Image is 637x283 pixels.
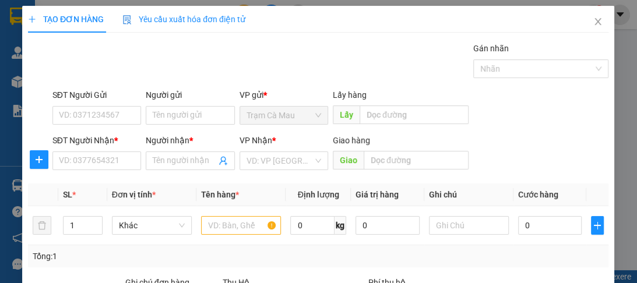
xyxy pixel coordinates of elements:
span: Giao [333,151,364,169]
input: Ghi Chú [429,216,509,235]
div: SĐT Người Gửi [52,89,141,101]
button: plus [30,150,48,169]
div: Tổng: 1 [33,250,247,263]
label: Gán nhãn [473,44,509,53]
button: Close [582,6,615,38]
span: VP Nhận [240,136,272,145]
input: Dọc đường [364,151,469,169]
span: Trạm Cà Mau [247,107,321,124]
div: Người nhận [146,134,234,147]
span: Giá trị hàng [356,190,399,199]
span: close [594,17,603,26]
span: plus [30,155,48,164]
input: VD: Bàn, Ghế [201,216,281,235]
span: Khác [119,217,185,234]
span: Giao hàng [333,136,370,145]
input: 0 [356,216,420,235]
span: Yêu cầu xuất hóa đơn điện tử [122,15,245,24]
img: icon [122,15,132,24]
input: Dọc đường [360,105,469,124]
span: plus [28,15,36,23]
button: plus [592,216,604,235]
button: delete [33,216,51,235]
span: Lấy [333,105,360,124]
span: Định lượng [298,190,339,199]
span: TẠO ĐƠN HÀNG [28,15,104,24]
span: plus [592,221,604,230]
span: kg [335,216,346,235]
div: VP gửi [240,89,328,101]
span: SL [63,190,72,199]
span: Đơn vị tính [112,190,156,199]
span: user-add [219,156,228,165]
th: Ghi chú [424,183,513,206]
span: Tên hàng [201,190,239,199]
div: Người gửi [146,89,234,101]
span: Cước hàng [518,190,558,199]
span: Lấy hàng [333,90,367,100]
div: SĐT Người Nhận [52,134,141,147]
